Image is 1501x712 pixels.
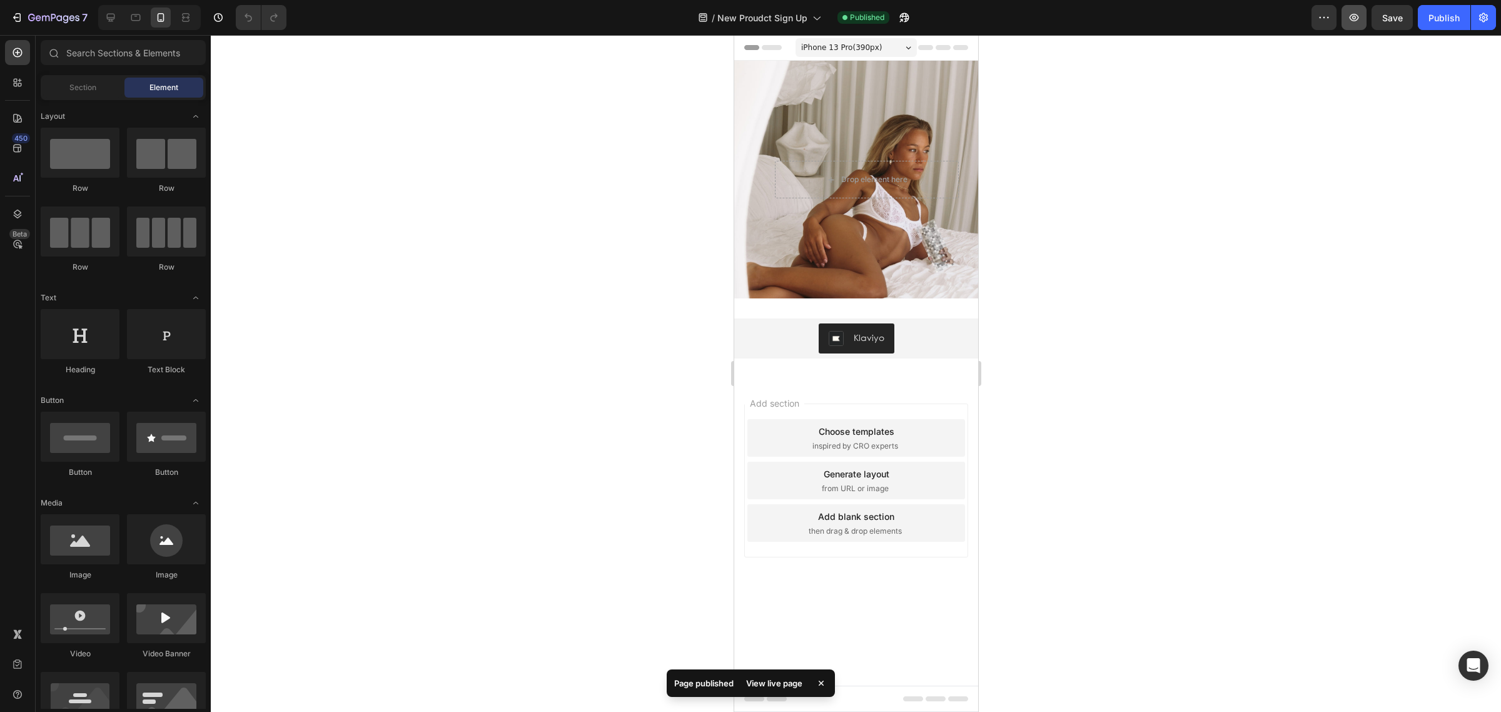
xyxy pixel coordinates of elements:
button: 7 [5,5,93,30]
span: Toggle open [186,288,206,308]
span: Element [149,82,178,93]
span: Toggle open [186,390,206,410]
iframe: Design area [734,35,978,712]
div: Row [127,262,206,273]
div: Row [127,183,206,194]
input: Search Sections & Elements [41,40,206,65]
p: Page published [674,677,734,689]
div: Publish [1428,11,1460,24]
div: Text Block [127,364,206,375]
span: Toggle open [186,493,206,513]
div: Open Intercom Messenger [1458,651,1488,681]
span: Button [41,395,64,406]
div: Row [41,262,119,273]
span: Toggle open [186,106,206,126]
span: Media [41,497,63,509]
div: Image [127,569,206,581]
button: Publish [1418,5,1470,30]
div: Image [41,569,119,581]
span: Layout [41,111,65,122]
button: Save [1372,5,1413,30]
span: Published [850,12,884,23]
span: Text [41,292,56,303]
span: Section [69,82,96,93]
span: / [712,11,715,24]
div: Video [41,648,119,659]
div: 450 [12,133,30,143]
div: Heading [41,364,119,375]
div: Undo/Redo [236,5,286,30]
div: Beta [9,229,30,239]
div: Row [41,183,119,194]
p: 7 [82,10,88,25]
span: Save [1382,13,1403,23]
div: Button [127,467,206,478]
div: Button [41,467,119,478]
div: Video Banner [127,648,206,659]
span: New Proudct Sign Up [717,11,807,24]
div: View live page [739,674,810,692]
